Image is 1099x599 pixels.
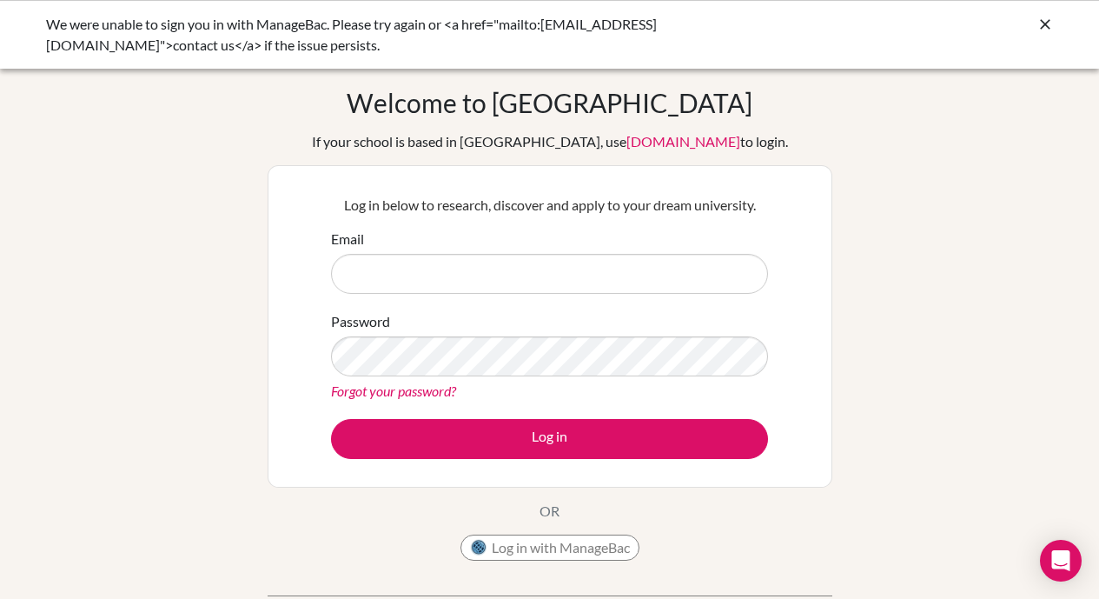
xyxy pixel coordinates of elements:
[331,311,390,332] label: Password
[626,133,740,150] a: [DOMAIN_NAME]
[331,229,364,250] label: Email
[347,87,752,118] h1: Welcome to [GEOGRAPHIC_DATA]
[312,131,788,152] div: If your school is based in [GEOGRAPHIC_DATA], use to login.
[460,535,639,561] button: Log in with ManageBac
[540,501,559,522] p: OR
[46,14,793,56] div: We were unable to sign you in with ManageBac. Please try again or <a href="mailto:[EMAIL_ADDRESS]...
[331,195,768,216] p: Log in below to research, discover and apply to your dream university.
[331,419,768,459] button: Log in
[331,383,456,399] a: Forgot your password?
[1040,540,1082,582] div: Open Intercom Messenger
